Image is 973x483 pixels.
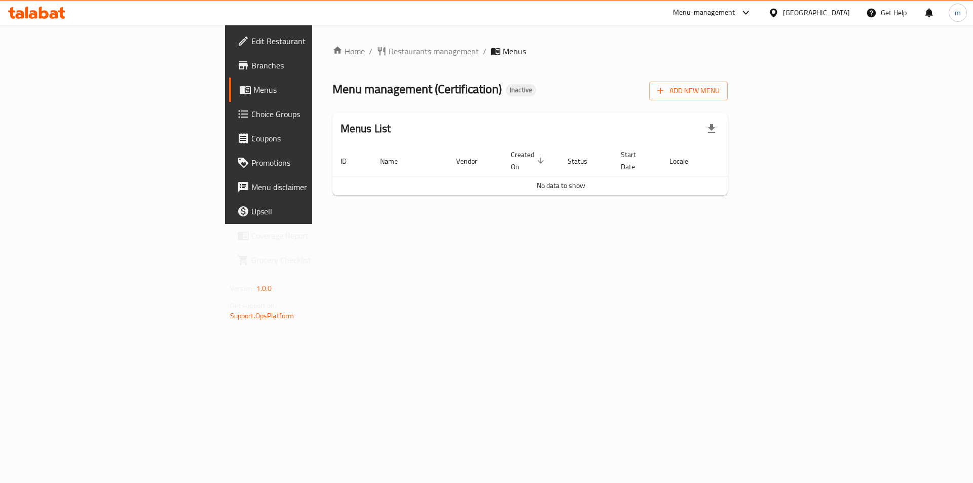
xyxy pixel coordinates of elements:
[649,82,728,100] button: Add New Menu
[456,155,491,167] span: Vendor
[506,84,536,96] div: Inactive
[332,145,790,196] table: enhanced table
[229,53,388,78] a: Branches
[229,224,388,248] a: Coverage Report
[621,148,649,173] span: Start Date
[251,254,380,266] span: Grocery Checklist
[332,45,728,57] nav: breadcrumb
[380,155,411,167] span: Name
[251,132,380,144] span: Coupons
[511,148,547,173] span: Created On
[377,45,479,57] a: Restaurants management
[251,108,380,120] span: Choice Groups
[251,59,380,71] span: Branches
[657,85,720,97] span: Add New Menu
[251,181,380,193] span: Menu disclaimer
[251,35,380,47] span: Edit Restaurant
[332,78,502,100] span: Menu management ( Certification )
[229,199,388,224] a: Upsell
[251,157,380,169] span: Promotions
[229,248,388,272] a: Grocery Checklist
[229,102,388,126] a: Choice Groups
[669,155,701,167] span: Locale
[341,155,360,167] span: ID
[256,282,272,295] span: 1.0.0
[503,45,526,57] span: Menus
[230,309,294,322] a: Support.OpsPlatform
[506,86,536,94] span: Inactive
[783,7,850,18] div: [GEOGRAPHIC_DATA]
[229,126,388,151] a: Coupons
[230,282,255,295] span: Version:
[229,29,388,53] a: Edit Restaurant
[483,45,486,57] li: /
[230,299,277,312] span: Get support on:
[389,45,479,57] span: Restaurants management
[229,78,388,102] a: Menus
[699,117,724,141] div: Export file
[568,155,601,167] span: Status
[229,151,388,175] a: Promotions
[229,175,388,199] a: Menu disclaimer
[955,7,961,18] span: m
[251,230,380,242] span: Coverage Report
[251,205,380,217] span: Upsell
[673,7,735,19] div: Menu-management
[537,179,585,192] span: No data to show
[253,84,380,96] span: Menus
[341,121,391,136] h2: Menus List
[714,145,790,176] th: Actions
